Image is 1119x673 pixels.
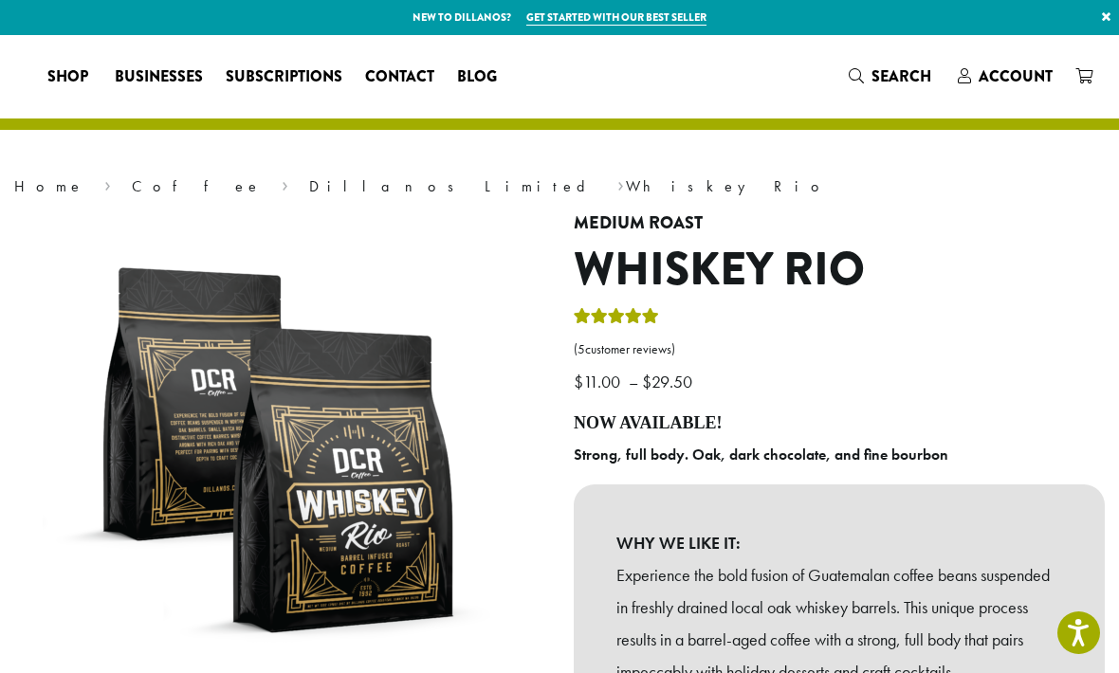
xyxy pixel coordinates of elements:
a: Get started with our best seller [526,9,706,26]
span: Blog [457,65,497,89]
nav: Breadcrumb [14,175,1105,198]
a: Coffee [132,176,262,196]
h1: Whiskey Rio [574,243,1105,298]
div: Rated 5.00 out of 5 [574,305,659,334]
span: Contact [365,65,434,89]
span: › [282,169,288,198]
span: Account [979,65,1053,87]
a: Dillanos Limited [309,176,597,196]
span: › [617,169,624,198]
span: – [629,371,638,392]
b: WHY WE LIKE IT: [616,527,1062,559]
bdi: 29.50 [642,371,697,392]
a: (5customer reviews) [574,340,1105,359]
span: $ [642,371,651,392]
span: Subscriptions [226,65,342,89]
span: Shop [47,65,88,89]
b: Strong, full body. Oak, dark chocolate, and fine bourbon [574,445,948,464]
bdi: 11.00 [574,371,625,392]
a: Home [14,176,84,196]
a: Search [837,61,946,92]
span: 5 [578,341,585,357]
h4: Medium Roast [574,213,1105,234]
span: Search [871,65,931,87]
span: $ [574,371,583,392]
a: Shop [36,62,103,92]
h4: NOW AVAILABLE! [574,413,1105,434]
span: Businesses [115,65,203,89]
span: › [104,169,111,198]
